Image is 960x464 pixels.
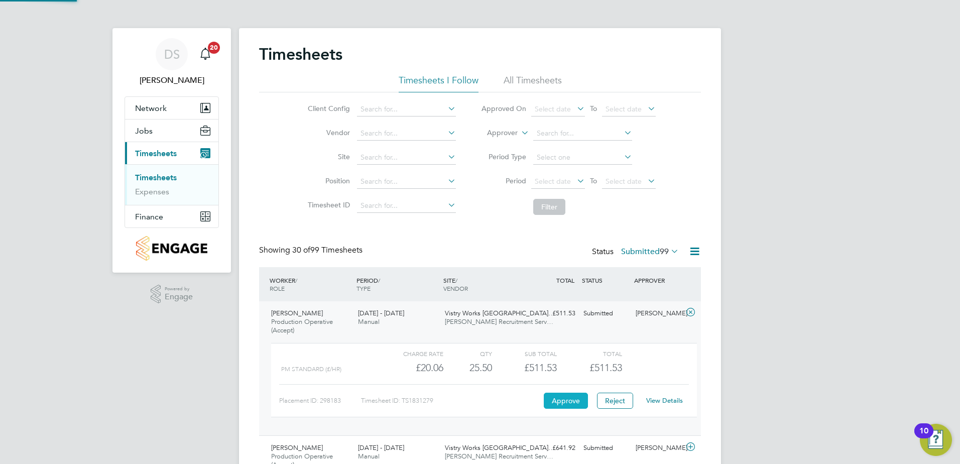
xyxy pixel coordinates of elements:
div: £20.06 [379,360,443,376]
label: Period Type [481,152,526,161]
span: Engage [165,293,193,301]
h2: Timesheets [259,44,342,64]
label: Vendor [305,128,350,137]
span: Vistry Works [GEOGRAPHIC_DATA]… [445,443,555,452]
label: Submitted [621,247,679,257]
div: Placement ID: 298183 [279,393,361,409]
input: Search for... [533,127,632,141]
label: Client Config [305,104,350,113]
span: [PERSON_NAME] Recruitment Serv… [445,317,553,326]
button: Open Resource Center, 10 new notifications [920,424,952,456]
span: [DATE] - [DATE] [358,443,404,452]
div: 10 [919,431,928,444]
a: Go to home page [125,236,219,261]
label: Approver [472,128,518,138]
div: [PERSON_NAME] [632,440,684,456]
span: / [295,276,297,284]
input: Search for... [357,199,456,213]
div: £511.53 [492,360,557,376]
label: Position [305,176,350,185]
label: Approved On [481,104,526,113]
span: Select date [535,104,571,113]
div: Total [557,347,622,360]
span: TOTAL [556,276,574,284]
span: / [455,276,457,284]
span: [PERSON_NAME] [271,309,323,317]
input: Search for... [357,127,456,141]
div: Submitted [579,305,632,322]
span: To [587,102,600,115]
span: Vistry Works [GEOGRAPHIC_DATA]… [445,309,555,317]
div: SITE [441,271,528,297]
input: Search for... [357,175,456,189]
label: Timesheet ID [305,200,350,209]
span: Network [135,103,167,113]
button: Approve [544,393,588,409]
input: Search for... [357,102,456,117]
li: Timesheets I Follow [399,74,478,92]
span: [PERSON_NAME] Recruitment Serv… [445,452,553,460]
div: Sub Total [492,347,557,360]
button: Finance [125,205,218,227]
div: PERIOD [354,271,441,297]
span: TYPE [356,284,371,292]
div: 25.50 [443,360,492,376]
div: Timesheet ID: TS1831279 [361,393,541,409]
span: 99 [660,247,669,257]
a: DS[PERSON_NAME] [125,38,219,86]
span: Manual [358,317,380,326]
span: 99 Timesheets [292,245,363,255]
div: APPROVER [632,271,684,289]
div: Charge rate [379,347,443,360]
a: Timesheets [135,173,177,182]
button: Network [125,97,218,119]
li: All Timesheets [504,74,562,92]
span: Select date [606,104,642,113]
a: Expenses [135,187,169,196]
nav: Main navigation [112,28,231,273]
div: STATUS [579,271,632,289]
span: £511.53 [589,362,622,374]
div: WORKER [267,271,354,297]
button: Jobs [125,120,218,142]
span: [DATE] - [DATE] [358,309,404,317]
div: QTY [443,347,492,360]
div: Showing [259,245,365,256]
span: [PERSON_NAME] [271,443,323,452]
span: Manual [358,452,380,460]
a: 20 [195,38,215,70]
button: Reject [597,393,633,409]
div: [PERSON_NAME] [632,305,684,322]
span: Production Operative (Accept) [271,317,333,334]
span: Finance [135,212,163,221]
a: View Details [646,396,683,405]
input: Select one [533,151,632,165]
label: Period [481,176,526,185]
a: Powered byEngage [151,285,193,304]
span: Dave Spiller [125,74,219,86]
div: £511.53 [527,305,579,322]
span: PM Standard (£/HR) [281,366,341,373]
span: 30 of [292,245,310,255]
div: Submitted [579,440,632,456]
span: Select date [535,177,571,186]
button: Filter [533,199,565,215]
label: Site [305,152,350,161]
span: 20 [208,42,220,54]
span: Timesheets [135,149,177,158]
span: / [378,276,380,284]
button: Timesheets [125,142,218,164]
div: £641.92 [527,440,579,456]
div: Status [592,245,681,259]
span: Powered by [165,285,193,293]
span: Jobs [135,126,153,136]
span: DS [164,48,180,61]
div: Timesheets [125,164,218,205]
span: ROLE [270,284,285,292]
span: To [587,174,600,187]
input: Search for... [357,151,456,165]
span: Select date [606,177,642,186]
span: VENDOR [443,284,468,292]
img: countryside-properties-logo-retina.png [136,236,207,261]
